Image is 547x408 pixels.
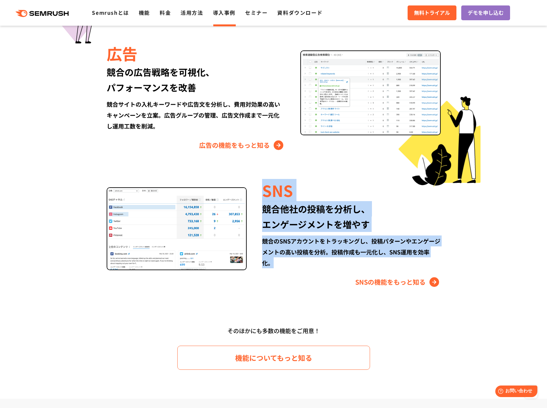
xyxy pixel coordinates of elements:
[408,5,456,20] a: 無料トライアル
[92,9,129,16] a: Semrushとは
[160,9,171,16] a: 料金
[235,352,312,363] span: 機能についてもっと知る
[262,179,440,201] div: SNS
[468,9,504,17] span: デモを申し込む
[177,346,370,370] a: 機能についてもっと知る
[490,383,540,401] iframe: Help widget launcher
[213,9,235,16] a: 導入事例
[107,42,285,64] div: 広告
[277,9,322,16] a: 資料ダウンロード
[139,9,150,16] a: 機能
[245,9,268,16] a: セミナー
[355,277,441,287] a: SNSの機能をもっと知る
[107,99,285,131] div: 競合サイトの入札キーワードや広告文を分析し、費用対効果の高いキャンペーンを立案。広告グループの管理、広告文作成まで一元化し運用工数を削減。
[414,9,450,17] span: 無料トライアル
[461,5,510,20] a: デモを申し込む
[181,9,203,16] a: 活用方法
[107,64,285,95] div: 競合の広告戦略を可視化、 パフォーマンスを改善
[89,325,458,337] div: そのほかにも多数の機能をご用意！
[199,140,285,150] a: 広告の機能をもっと知る
[262,201,440,232] div: 競合他社の投稿を分析し、 エンゲージメントを増やす
[262,235,440,268] div: 競合のSNSアカウントをトラッキングし、投稿パターンやエンゲージメントの高い投稿を分析。投稿作成も一元化し、SNS運用を効率化。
